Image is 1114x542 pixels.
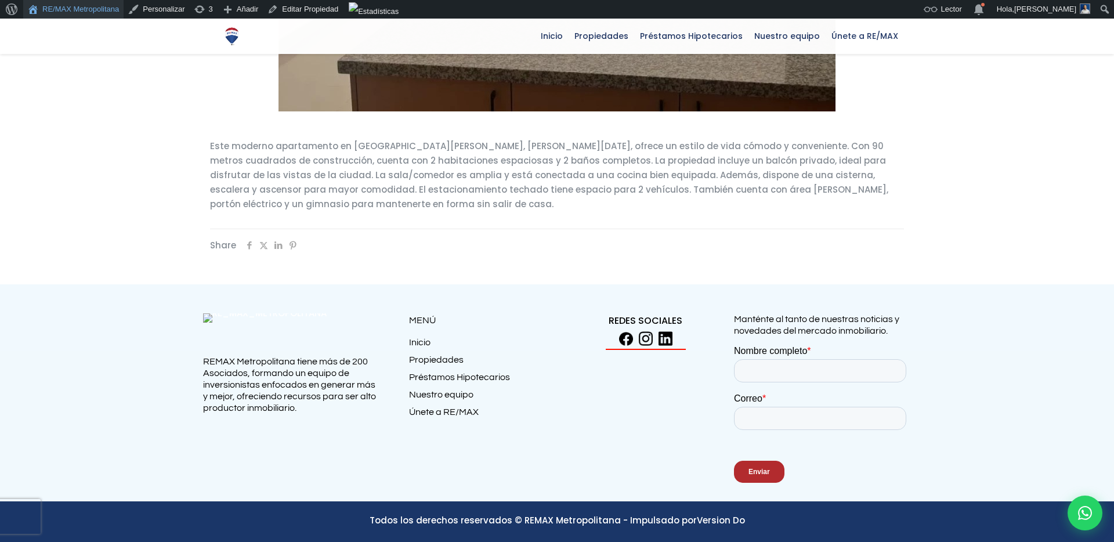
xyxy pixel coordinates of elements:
[203,356,380,414] p: REMAX Metropolitana tiene más de 200 Asociados, formando un equipo de inversionistas enfocados en...
[409,313,557,328] p: MENÚ
[210,139,904,211] p: Este moderno apartamento en [GEOGRAPHIC_DATA][PERSON_NAME], [PERSON_NAME][DATE], ofrece un estilo...
[409,371,557,389] a: Préstamos Hipotecarios
[659,331,672,346] img: linkedin-icon.png
[634,19,748,53] a: Préstamos Hipotecarios
[619,332,633,346] img: facebook-icon.png
[535,19,569,53] a: Inicio
[569,19,634,53] a: Propiedades
[203,313,337,353] img: RE_MAX_METROPOLITANA
[639,331,653,346] img: instagram-icon.png
[734,313,911,337] p: Manténte al tanto de nuestras noticias y novedades del mercado inmobiliario.
[242,239,256,251] a: facebook icon
[256,239,271,251] a: x twitter icon
[271,239,285,251] a: linkedin icon
[203,513,911,527] p: Todos los derechos reservados © REMAX Metropolitana - Impulsado por
[557,313,734,328] p: REDES SOCIALES
[222,26,242,46] img: Logo de REMAX
[569,27,634,45] span: Propiedades
[349,2,399,21] img: Visitas de 48 horas. Haz clic para ver más estadísticas del sitio.
[826,19,904,53] a: Únete a RE/MAX
[826,27,904,45] span: Únete a RE/MAX
[259,239,268,251] i: x twitter icon
[245,239,254,251] i: facebook icon
[1014,5,1076,13] span: [PERSON_NAME]
[734,345,911,493] iframe: Form 0
[274,239,283,251] i: linkedin icon
[634,27,748,45] span: Préstamos Hipotecarios
[210,239,236,251] span: Share
[409,337,557,354] a: Inicio
[535,27,569,45] span: Inicio
[409,389,557,406] a: Nuestro equipo
[748,19,826,53] a: Nuestro equipo
[697,514,745,526] a: Version Do
[409,406,557,424] a: Únete a RE/MAX
[285,239,300,251] a: pinterest icon
[288,239,297,251] i: pinterest icon
[409,354,557,371] a: Propiedades
[748,27,826,45] span: Nuestro equipo
[222,19,242,53] a: RE/MAX Metropolitana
